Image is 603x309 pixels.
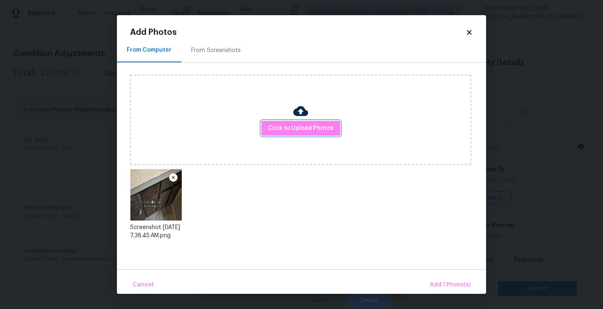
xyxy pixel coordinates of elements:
h2: Add Photos [130,28,466,36]
span: Cancel [132,280,153,290]
button: Add 1 Photo(s) [427,276,474,294]
span: Add 1 Photo(s) [430,280,471,290]
button: Click to Upload Photos [261,121,340,136]
div: From Computer [127,46,171,54]
div: Screenshot [DATE] 7.38.45 AM.png [130,223,182,240]
button: Cancel [129,276,157,294]
img: Cloud Upload Icon [293,104,308,118]
span: Click to Upload Photos [268,123,333,134]
div: From Screenshots [191,46,241,55]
